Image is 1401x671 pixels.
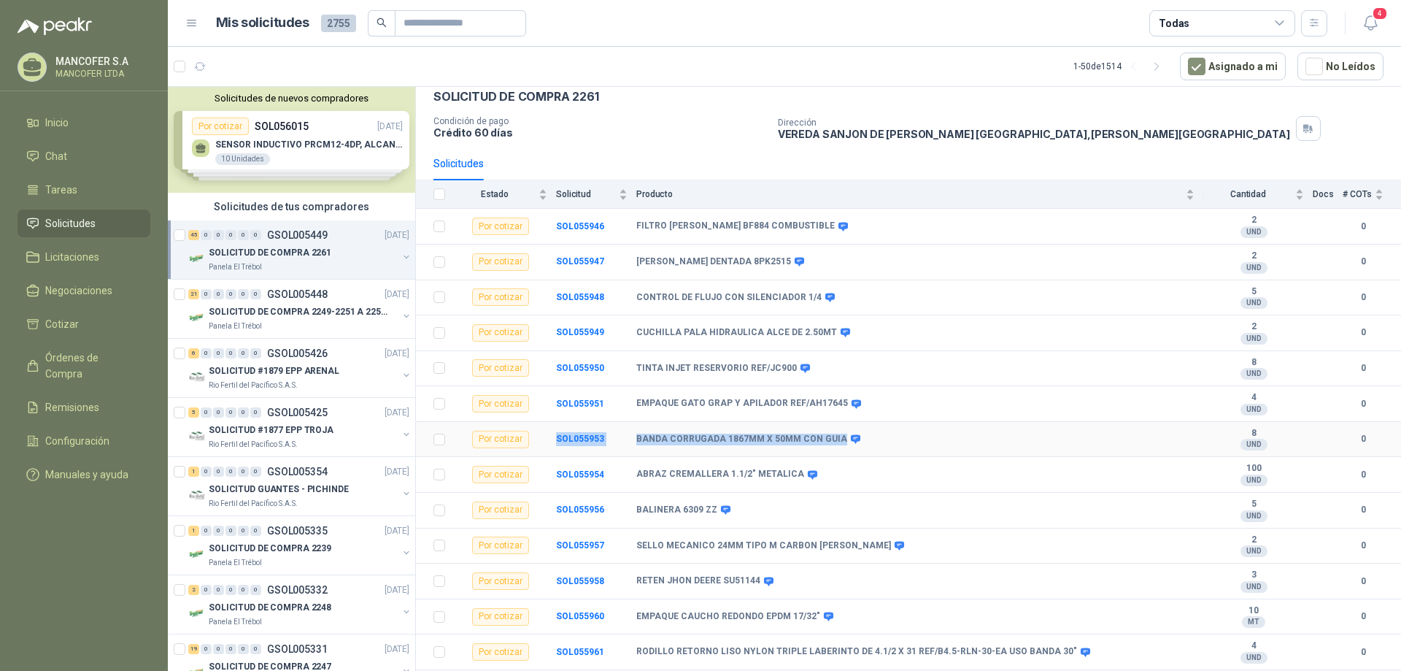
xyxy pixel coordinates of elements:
[636,180,1203,209] th: Producto
[45,283,112,299] span: Negociaciones
[45,249,99,265] span: Licitaciones
[1240,262,1267,274] div: UND
[188,285,412,332] a: 21 0 0 0 0 0 GSOL005448[DATE] Company LogoSOLICITUD DE COMPRA 2249-2251 A 2256-2258 Y 2262Panela ...
[1203,357,1304,369] b: 8
[225,644,236,654] div: 0
[18,109,150,137] a: Inicio
[556,292,604,302] a: SOL055948
[188,463,412,510] a: 1 0 0 0 0 0 GSOL005354[DATE] Company LogoSOLICITUD GUANTES - PICHINDERio Fertil del Pacífico S.A.S.
[201,467,212,477] div: 0
[1203,321,1304,333] b: 2
[385,288,409,302] p: [DATE]
[188,348,199,358] div: 6
[472,253,529,271] div: Por cotizar
[556,647,604,657] a: SOL055961
[385,406,409,420] p: [DATE]
[209,616,262,628] p: Panela El Trébol
[201,585,212,595] div: 0
[168,87,415,193] div: Solicitudes de nuevos compradoresPor cotizarSOL056015[DATE] SENSOR INDUCTIVO PRCM12-4DP, ALCANCE ...
[1240,439,1267,450] div: UND
[188,585,199,595] div: 2
[454,189,536,199] span: Estado
[556,434,604,444] a: SOL055953
[201,526,212,536] div: 0
[636,327,837,339] b: CUCHILLA PALA HIDRAULICA ALCE DE 2.50MT
[321,15,356,32] span: 2755
[209,601,331,615] p: SOLICITUD DE COMPRA 2248
[636,505,717,516] b: BALINERA 6309 ZZ
[250,526,261,536] div: 0
[209,364,339,378] p: SOLICITUD #1879 EPP ARENAL
[238,230,249,240] div: 0
[188,486,206,504] img: Company Logo
[472,466,529,483] div: Por cotizar
[18,344,150,388] a: Órdenes de Compra
[250,348,261,358] div: 0
[1203,463,1304,475] b: 100
[18,394,150,421] a: Remisiones
[1357,10,1383,37] button: 4
[472,359,529,377] div: Por cotizar
[1343,255,1383,269] b: 0
[18,18,92,35] img: Logo peakr
[556,180,636,209] th: Solicitud
[472,502,529,519] div: Por cotizar
[188,522,412,569] a: 1 0 0 0 0 0 GSOL005335[DATE] Company LogoSOLICITUD DE COMPRA 2239Panela El Trébol
[1240,333,1267,345] div: UND
[267,289,328,299] p: GSOL005448
[18,210,150,237] a: Solicitudes
[472,608,529,626] div: Por cotizar
[1240,404,1267,415] div: UND
[636,363,797,375] b: TINTA INJET RESERVORIO REF/JC900
[472,572,529,590] div: Por cotizar
[556,363,604,373] a: SOL055950
[174,93,409,104] button: Solicitudes de nuevos compradores
[556,221,604,231] a: SOL055946
[225,289,236,299] div: 0
[556,505,604,515] a: SOL055956
[472,324,529,342] div: Por cotizar
[216,12,309,34] h1: Mis solicitudes
[55,69,147,78] p: MANCOFER LTDA
[556,327,604,337] a: SOL055949
[556,576,604,586] a: SOL055958
[45,316,79,332] span: Cotizar
[209,557,262,569] p: Panela El Trébol
[225,230,236,240] div: 0
[636,434,847,445] b: BANDA CORRUGADA 1867MM X 50MM CON GUIA
[225,526,236,536] div: 0
[636,221,835,232] b: FILTRO [PERSON_NAME] BF884 COMBUSTIBLE
[225,407,236,418] div: 0
[556,540,604,551] b: SOL055957
[213,407,224,418] div: 0
[636,575,760,587] b: RETEN JHON DEERE SU51144
[213,585,224,595] div: 0
[1203,499,1304,510] b: 5
[385,347,409,361] p: [DATE]
[188,526,199,536] div: 1
[188,226,412,273] a: 45 0 0 0 0 0 GSOL005449[DATE] Company LogoSOLICITUD DE COMPRA 2261Panela El Trébol
[213,230,224,240] div: 0
[1203,534,1304,546] b: 2
[636,646,1077,658] b: RODILLO RETORNO LISO NYLON TRIPLE LABERINTO DE 4.1/2 X 31 REF/B4.5-RLN-30-EA USO BANDA 30"
[267,467,328,477] p: GSOL005354
[238,407,249,418] div: 0
[385,229,409,242] p: [DATE]
[1203,286,1304,298] b: 5
[267,348,328,358] p: GSOL005426
[636,611,820,623] b: EMPAQUE CAUCHO REDONDO EPDM 17/32"
[45,467,128,483] span: Manuales y ayuda
[556,256,604,267] a: SOL055947
[267,644,328,654] p: GSOL005331
[188,605,206,622] img: Company Logo
[225,467,236,477] div: 0
[55,56,147,66] p: MANCOFER S.A
[238,289,249,299] div: 0
[45,182,77,198] span: Tareas
[1073,55,1168,78] div: 1 - 50 de 1514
